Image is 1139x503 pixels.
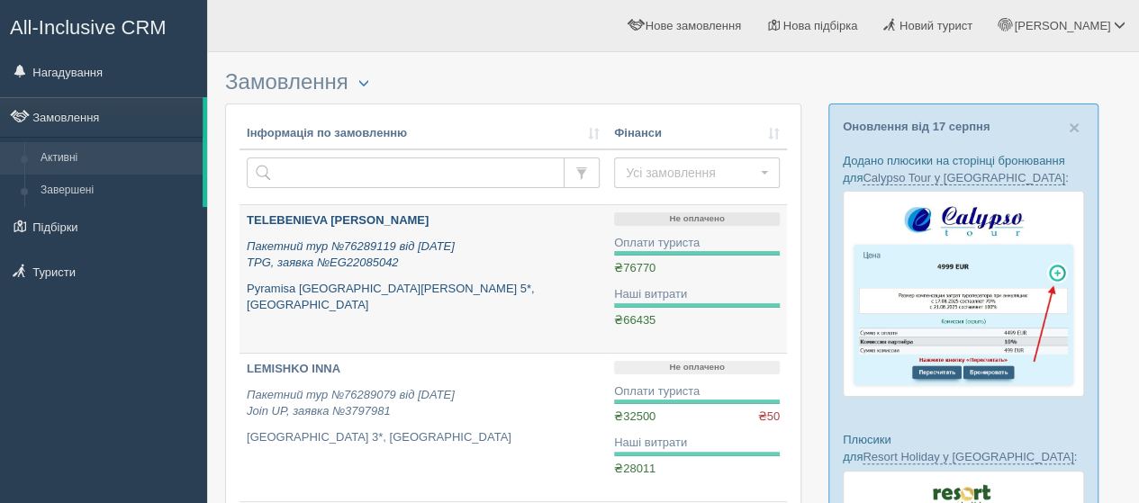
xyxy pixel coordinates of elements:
[247,125,600,142] a: Інформація по замовленню
[843,152,1084,186] p: Додано плюсики на сторінці бронювання для :
[614,261,655,274] span: ₴76770
[614,383,780,400] div: Оплати туриста
[899,19,972,32] span: Новий турист
[614,157,780,188] button: Усі замовлення
[614,235,780,252] div: Оплати туриста
[614,435,780,452] div: Наші витрати
[32,175,203,207] a: Завершені
[863,450,1073,464] a: Resort Holiday у [GEOGRAPHIC_DATA]
[614,286,780,303] div: Наші витрати
[1069,117,1080,138] span: ×
[10,16,167,39] span: All-Inclusive CRM
[626,164,756,182] span: Усі замовлення
[758,409,780,426] span: ₴50
[247,281,600,314] p: Pyramisa [GEOGRAPHIC_DATA][PERSON_NAME] 5*, [GEOGRAPHIC_DATA]
[247,388,455,418] i: Пакетний тур №76289079 від [DATE] Join UP, заявка №3797981
[247,429,600,446] p: [GEOGRAPHIC_DATA] 3*, [GEOGRAPHIC_DATA]
[614,125,780,142] a: Фінанси
[614,409,655,423] span: ₴32500
[614,361,780,374] p: Не оплачено
[240,354,607,501] a: LEMISHKO INNA Пакетний тур №76289079 від [DATE]Join UP, заявка №3797981 [GEOGRAPHIC_DATA] 3*, [GE...
[843,120,990,133] a: Оновлення від 17 серпня
[1069,118,1080,137] button: Close
[225,70,801,94] h3: Замовлення
[1,1,206,50] a: All-Inclusive CRM
[32,142,203,175] a: Активні
[247,362,340,375] b: LEMISHKO INNA
[783,19,858,32] span: Нова підбірка
[614,313,655,327] span: ₴66435
[843,431,1084,465] p: Плюсики для :
[240,205,607,353] a: TELEBENIEVA [PERSON_NAME] Пакетний тур №76289119 від [DATE]TPG, заявка №EG22085042 Pyramisa [GEOG...
[247,213,429,227] b: TELEBENIEVA [PERSON_NAME]
[614,212,780,226] p: Не оплачено
[614,462,655,475] span: ₴28011
[247,239,455,270] i: Пакетний тур №76289119 від [DATE] TPG, заявка №EG22085042
[646,19,741,32] span: Нове замовлення
[843,191,1084,397] img: calypso-tour-proposal-crm-for-travel-agency.jpg
[1014,19,1110,32] span: [PERSON_NAME]
[863,171,1065,185] a: Calypso Tour у [GEOGRAPHIC_DATA]
[247,157,565,188] input: Пошук за номером замовлення, ПІБ або паспортом туриста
